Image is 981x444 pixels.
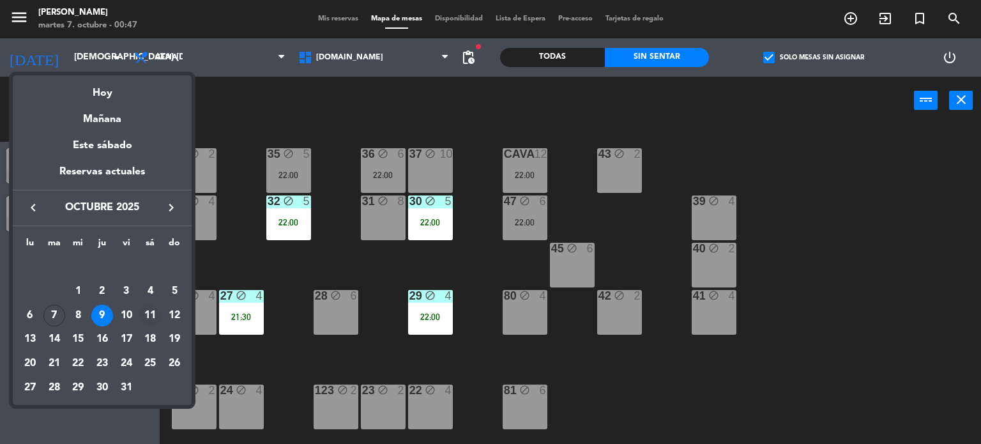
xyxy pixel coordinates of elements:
td: 20 de octubre de 2025 [18,351,42,376]
div: 29 [67,377,89,399]
div: 28 [43,377,65,399]
td: 24 de octubre de 2025 [114,351,139,376]
td: 21 de octubre de 2025 [42,351,66,376]
td: 9 de octubre de 2025 [90,303,114,328]
span: octubre 2025 [45,199,160,216]
div: 9 [91,305,113,326]
button: keyboard_arrow_left [22,199,45,216]
td: 11 de octubre de 2025 [139,303,163,328]
th: domingo [162,236,186,256]
div: 23 [91,353,113,374]
div: 4 [139,280,161,302]
th: jueves [90,236,114,256]
td: 27 de octubre de 2025 [18,376,42,400]
th: viernes [114,236,139,256]
td: 2 de octubre de 2025 [90,279,114,303]
td: 26 de octubre de 2025 [162,351,186,376]
div: 15 [67,328,89,350]
td: 18 de octubre de 2025 [139,327,163,351]
div: 11 [139,305,161,326]
div: Este sábado [13,128,192,164]
td: 23 de octubre de 2025 [90,351,114,376]
td: 6 de octubre de 2025 [18,303,42,328]
div: 20 [19,353,41,374]
td: 25 de octubre de 2025 [139,351,163,376]
div: 18 [139,328,161,350]
td: 12 de octubre de 2025 [162,303,186,328]
div: 24 [116,353,137,374]
td: 4 de octubre de 2025 [139,279,163,303]
th: miércoles [66,236,90,256]
div: 3 [116,280,137,302]
td: 31 de octubre de 2025 [114,376,139,400]
div: 25 [139,353,161,374]
button: keyboard_arrow_right [160,199,183,216]
td: 17 de octubre de 2025 [114,327,139,351]
div: 12 [163,305,185,326]
div: 2 [91,280,113,302]
div: 10 [116,305,137,326]
td: 15 de octubre de 2025 [66,327,90,351]
div: 1 [67,280,89,302]
div: 21 [43,353,65,374]
th: lunes [18,236,42,256]
div: Reservas actuales [13,164,192,190]
div: Mañana [13,102,192,128]
td: 22 de octubre de 2025 [66,351,90,376]
td: 10 de octubre de 2025 [114,303,139,328]
div: 22 [67,353,89,374]
td: 3 de octubre de 2025 [114,279,139,303]
div: 19 [163,328,185,350]
div: 16 [91,328,113,350]
div: Hoy [13,75,192,102]
div: 5 [163,280,185,302]
div: 26 [163,353,185,374]
div: 31 [116,377,137,399]
div: 7 [43,305,65,326]
td: OCT. [18,255,186,279]
div: 14 [43,328,65,350]
td: 7 de octubre de 2025 [42,303,66,328]
div: 17 [116,328,137,350]
td: 5 de octubre de 2025 [162,279,186,303]
td: 8 de octubre de 2025 [66,303,90,328]
td: 1 de octubre de 2025 [66,279,90,303]
td: 14 de octubre de 2025 [42,327,66,351]
i: keyboard_arrow_left [26,200,41,215]
i: keyboard_arrow_right [163,200,179,215]
div: 8 [67,305,89,326]
td: 16 de octubre de 2025 [90,327,114,351]
div: 30 [91,377,113,399]
td: 19 de octubre de 2025 [162,327,186,351]
div: 13 [19,328,41,350]
td: 29 de octubre de 2025 [66,376,90,400]
th: martes [42,236,66,256]
th: sábado [139,236,163,256]
div: 27 [19,377,41,399]
div: 6 [19,305,41,326]
td: 28 de octubre de 2025 [42,376,66,400]
td: 13 de octubre de 2025 [18,327,42,351]
td: 30 de octubre de 2025 [90,376,114,400]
